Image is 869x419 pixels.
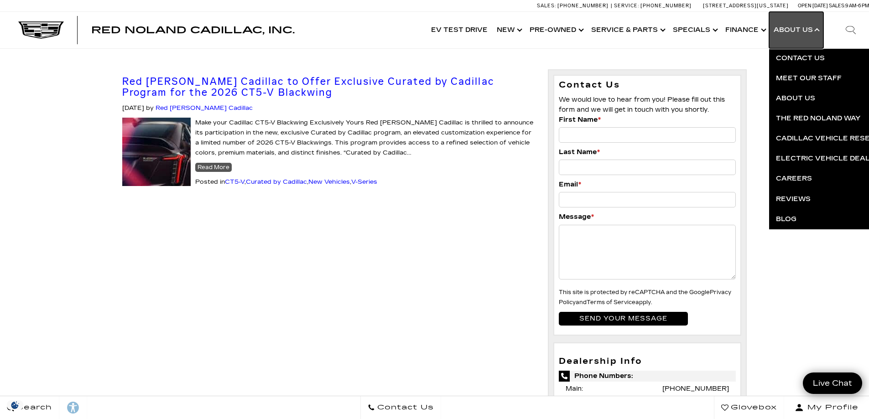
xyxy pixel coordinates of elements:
[668,12,721,48] a: Specials
[225,178,245,186] a: CT5-V
[703,3,789,9] a: [STREET_ADDRESS][US_STATE]
[729,401,777,414] span: Glovebox
[803,372,862,394] a: Live Chat
[5,400,26,410] img: Opt-Out Icon
[587,12,668,48] a: Service & Parts
[804,401,859,414] span: My Profile
[611,3,694,8] a: Service: [PHONE_NUMBER]
[769,12,823,48] a: About Us
[492,12,525,48] a: New
[5,400,26,410] section: Click to Open Cookie Consent Modal
[566,395,585,403] span: Sales:
[18,21,64,39] img: Cadillac Dark Logo with Cadillac White Text
[559,289,731,305] small: This site is protected by reCAPTCHA and the Google and apply.
[122,177,534,187] div: Posted in , , ,
[587,299,635,305] a: Terms of Service
[566,385,583,393] span: Main:
[156,104,253,112] a: Red [PERSON_NAME] Cadillac
[559,357,736,366] h3: Dealership Info
[351,178,377,186] a: V-Series
[91,26,295,35] a: Red Noland Cadillac, Inc.
[427,12,492,48] a: EV Test Drive
[714,396,784,419] a: Glovebox
[146,104,154,112] span: by
[246,178,307,186] a: Curated by Cadillac
[662,395,729,403] a: [PHONE_NUMBER]
[525,12,587,48] a: Pre-Owned
[559,80,736,90] h3: Contact Us
[829,3,845,9] span: Sales:
[91,25,295,36] span: Red Noland Cadillac, Inc.
[537,3,556,9] span: Sales:
[122,104,144,112] span: [DATE]
[375,401,434,414] span: Contact Us
[559,180,581,190] label: Email
[614,3,639,9] span: Service:
[122,118,534,158] p: Make your Cadillac CT5-V Blackwing Exclusively Yours Red [PERSON_NAME] Cadillac is thrilled to an...
[662,385,729,393] a: [PHONE_NUMBER]
[360,396,441,419] a: Contact Us
[559,212,594,222] label: Message
[559,147,600,157] label: Last Name
[195,163,232,172] a: Read More
[721,12,769,48] a: Finance
[122,75,494,98] a: Red [PERSON_NAME] Cadillac to Offer Exclusive Curated by Cadillac Program for the 2026 CT5-V Blac...
[559,96,725,114] span: We would love to hear from you! Please fill out this form and we will get in touch with you shortly.
[559,371,736,382] span: Phone Numbers:
[845,3,869,9] span: 9 AM-6 PM
[308,178,350,186] a: New Vehicles
[784,396,869,419] button: Open user profile menu
[559,289,731,305] a: Privacy Policy
[808,378,857,388] span: Live Chat
[14,401,52,414] span: Search
[537,3,611,8] a: Sales: [PHONE_NUMBER]
[798,3,828,9] span: Open [DATE]
[640,3,692,9] span: [PHONE_NUMBER]
[559,115,601,125] label: First Name
[557,3,609,9] span: [PHONE_NUMBER]
[559,312,688,326] input: Send your message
